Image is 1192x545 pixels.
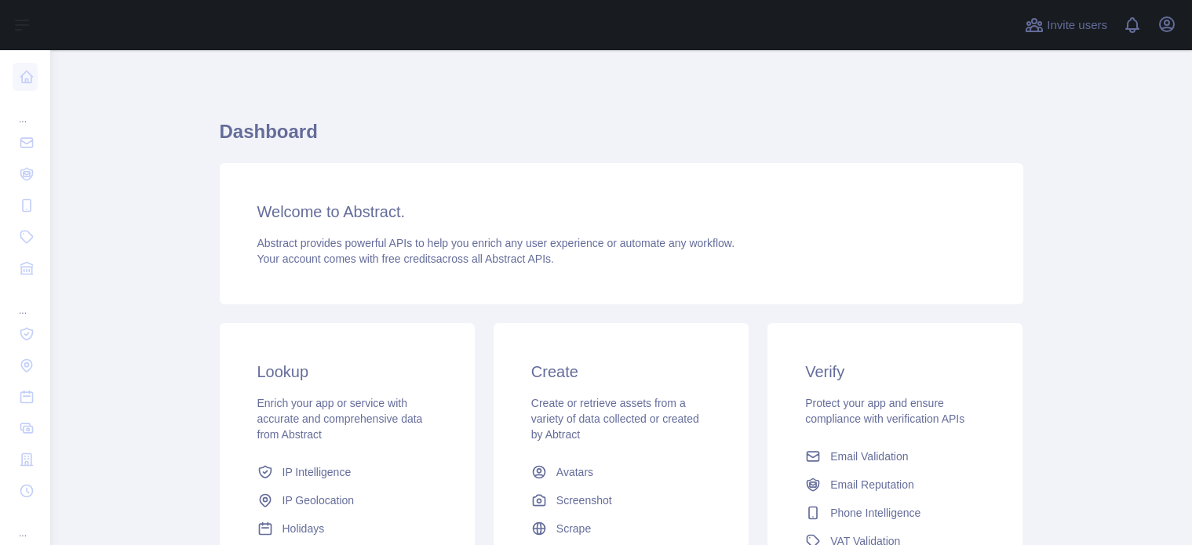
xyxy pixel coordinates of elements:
div: ... [13,285,38,317]
span: Invite users [1047,16,1107,35]
span: IP Intelligence [283,464,352,480]
a: Holidays [251,514,443,543]
div: ... [13,508,38,540]
span: Email Validation [830,449,908,464]
span: Create or retrieve assets from a variety of data collected or created by Abtract [531,397,699,441]
span: Abstract provides powerful APIs to help you enrich any user experience or automate any workflow. [257,237,735,249]
span: Holidays [283,521,325,536]
h3: Welcome to Abstract. [257,201,986,223]
h3: Lookup [257,361,437,383]
h1: Dashboard [220,119,1023,157]
span: Your account comes with across all Abstract APIs. [257,253,554,265]
button: Invite users [1022,13,1110,38]
h3: Create [531,361,711,383]
span: Enrich your app or service with accurate and comprehensive data from Abstract [257,397,423,441]
div: ... [13,94,38,125]
span: IP Geolocation [283,492,355,508]
a: Screenshot [525,486,717,514]
span: Phone Intelligence [830,505,920,521]
a: Avatars [525,458,717,486]
a: IP Intelligence [251,458,443,486]
span: free credits [382,253,436,265]
span: Screenshot [556,492,612,508]
a: Email Reputation [799,471,991,499]
span: Avatars [556,464,593,480]
span: Protect your app and ensure compliance with verification APIs [805,397,964,425]
a: Phone Intelligence [799,499,991,527]
span: Email Reputation [830,477,914,492]
a: Scrape [525,514,717,543]
a: Email Validation [799,442,991,471]
a: IP Geolocation [251,486,443,514]
span: Scrape [556,521,591,536]
h3: Verify [805,361,985,383]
